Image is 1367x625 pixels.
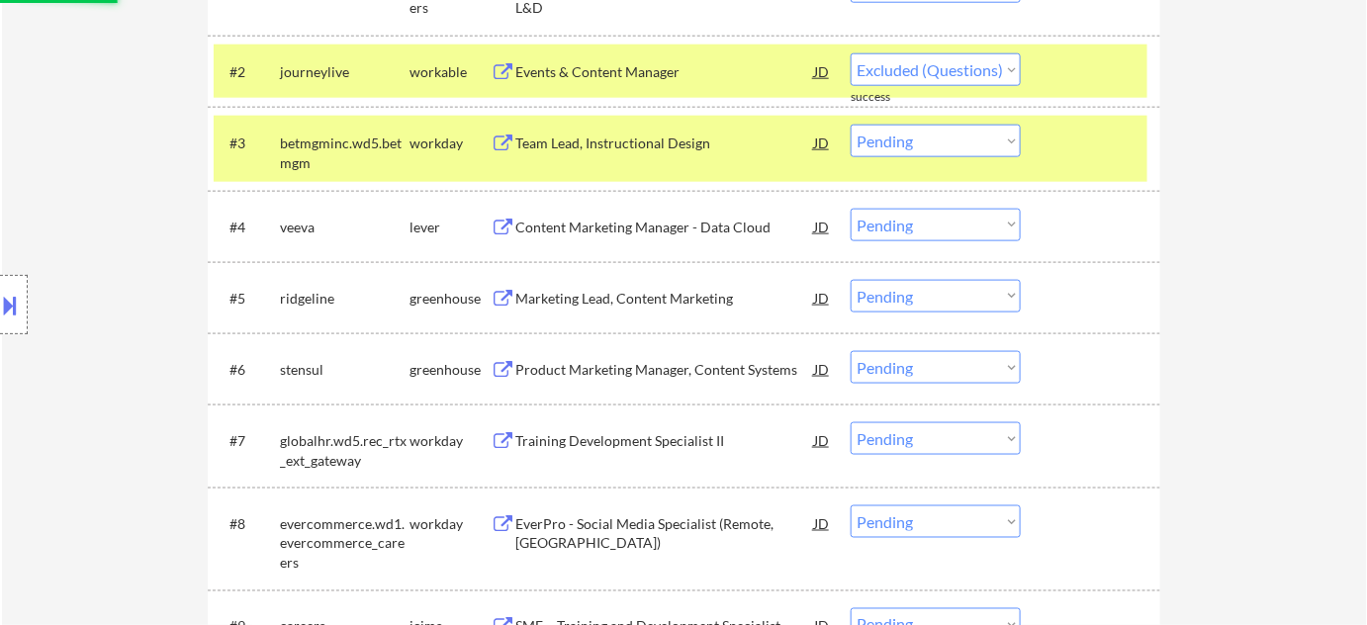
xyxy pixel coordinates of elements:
[410,289,491,309] div: greenhouse
[410,62,491,82] div: workable
[515,289,814,309] div: Marketing Lead, Content Marketing
[410,360,491,380] div: greenhouse
[515,62,814,82] div: Events & Content Manager
[410,431,491,451] div: workday
[515,514,814,553] div: EverPro - Social Media Specialist (Remote, [GEOGRAPHIC_DATA])
[410,218,491,237] div: lever
[812,209,832,244] div: JD
[410,514,491,534] div: workday
[280,62,410,82] div: journeylive
[812,125,832,160] div: JD
[515,218,814,237] div: Content Marketing Manager - Data Cloud
[812,351,832,387] div: JD
[812,53,832,89] div: JD
[515,431,814,451] div: Training Development Specialist II
[280,514,410,573] div: evercommerce.wd1.evercommerce_careers
[812,422,832,458] div: JD
[229,514,264,534] div: #8
[515,360,814,380] div: Product Marketing Manager, Content Systems
[410,134,491,153] div: workday
[229,62,264,82] div: #2
[812,505,832,541] div: JD
[515,134,814,153] div: Team Lead, Instructional Design
[812,280,832,315] div: JD
[851,89,930,106] div: success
